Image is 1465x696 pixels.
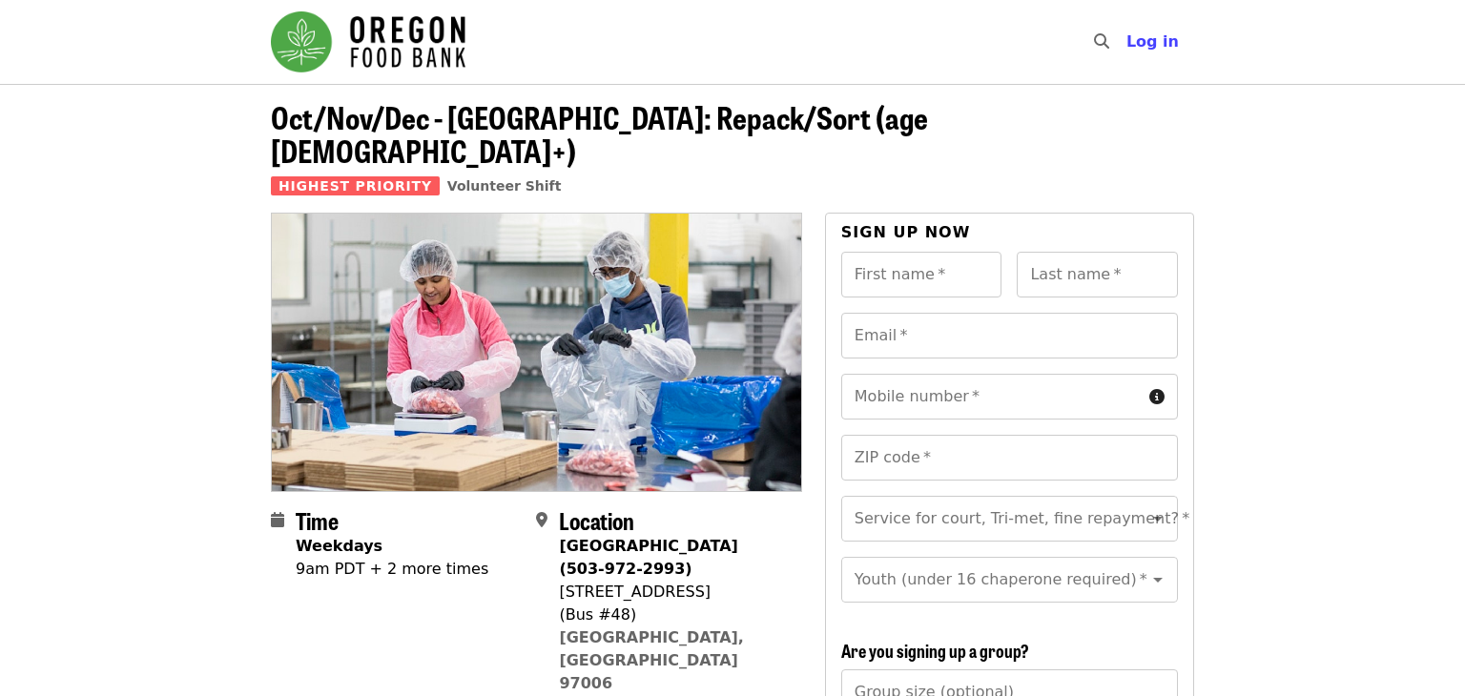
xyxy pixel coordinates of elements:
[272,214,801,490] img: Oct/Nov/Dec - Beaverton: Repack/Sort (age 10+) organized by Oregon Food Bank
[296,537,382,555] strong: Weekdays
[841,313,1178,358] input: Email
[841,374,1142,420] input: Mobile number
[1017,252,1178,297] input: Last name
[1149,388,1165,406] i: circle-info icon
[841,252,1002,297] input: First name
[536,511,547,529] i: map-marker-alt icon
[296,558,488,581] div: 9am PDT + 2 more times
[296,503,339,537] span: Time
[447,178,562,194] a: Volunteer Shift
[271,176,440,195] span: Highest Priority
[559,503,634,537] span: Location
[271,11,465,72] img: Oregon Food Bank - Home
[271,511,284,529] i: calendar icon
[841,223,971,241] span: Sign up now
[1126,32,1179,51] span: Log in
[1111,23,1194,61] button: Log in
[559,628,744,692] a: [GEOGRAPHIC_DATA], [GEOGRAPHIC_DATA] 97006
[1094,32,1109,51] i: search icon
[841,638,1029,663] span: Are you signing up a group?
[559,581,786,604] div: [STREET_ADDRESS]
[1145,505,1171,532] button: Open
[271,94,928,173] span: Oct/Nov/Dec - [GEOGRAPHIC_DATA]: Repack/Sort (age [DEMOGRAPHIC_DATA]+)
[1121,19,1136,65] input: Search
[559,604,786,626] div: (Bus #48)
[1145,566,1171,593] button: Open
[841,435,1178,481] input: ZIP code
[559,537,737,578] strong: [GEOGRAPHIC_DATA] (503-972-2993)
